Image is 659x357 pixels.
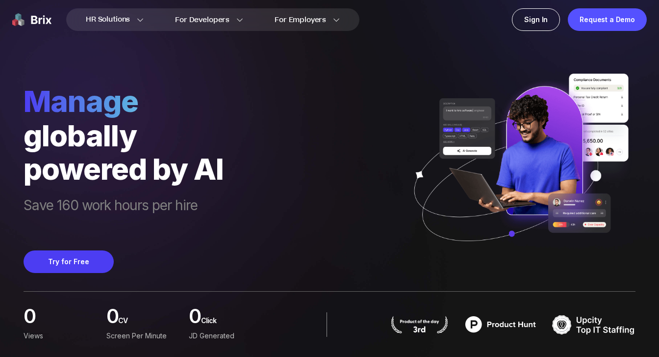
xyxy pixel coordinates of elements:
[86,12,130,27] span: HR Solutions
[459,312,542,337] img: product hunt badge
[24,197,224,231] span: Save 160 work hours per hire
[24,152,224,186] div: powered by AI
[24,250,114,273] button: Try for Free
[24,119,224,152] div: globally
[24,83,224,119] span: manage
[189,330,264,341] div: JD Generated
[512,8,560,31] a: Sign In
[402,74,635,262] img: ai generate
[106,307,118,329] span: 0
[24,330,99,341] div: Views
[275,15,326,25] span: For Employers
[201,313,264,334] span: Click
[552,312,635,337] img: TOP IT STAFFING
[568,8,647,31] a: Request a Demo
[118,313,181,334] span: CV
[106,330,181,341] div: screen per minute
[175,15,229,25] span: For Developers
[189,307,201,329] span: 0
[390,316,449,333] img: product hunt badge
[24,307,35,324] span: 0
